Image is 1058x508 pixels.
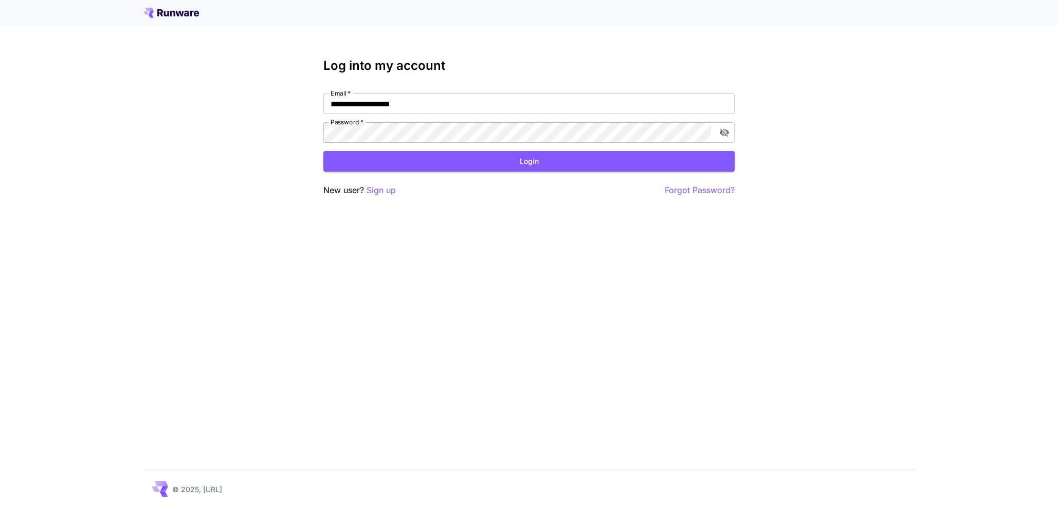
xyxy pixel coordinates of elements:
button: Forgot Password? [665,184,735,197]
p: New user? [323,184,396,197]
button: Login [323,151,735,172]
label: Email [331,89,351,98]
button: toggle password visibility [715,123,734,142]
p: © 2025, [URL] [172,484,222,495]
button: Sign up [367,184,396,197]
label: Password [331,118,363,126]
h3: Log into my account [323,59,735,73]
